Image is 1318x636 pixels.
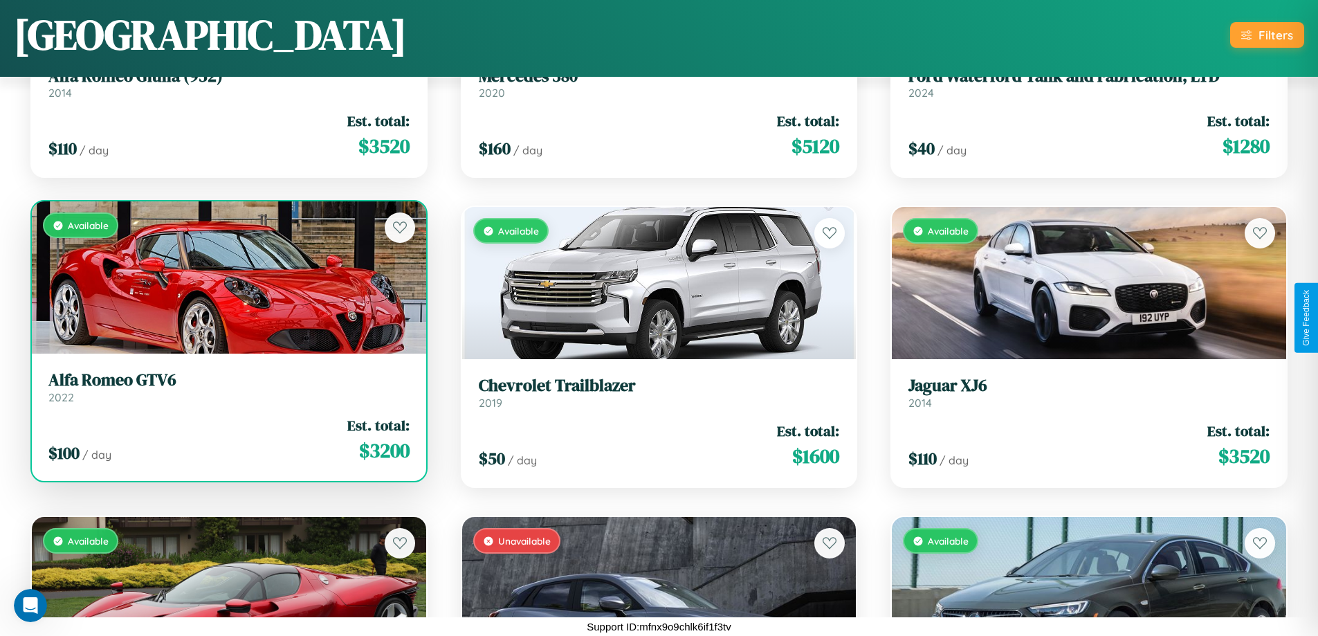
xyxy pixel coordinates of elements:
span: $ 3200 [359,437,410,464]
div: Give Feedback [1301,290,1311,346]
span: Est. total: [777,421,839,441]
span: / day [937,143,967,157]
span: 2014 [48,86,72,100]
span: Available [928,225,969,237]
a: Chevrolet Trailblazer2019 [479,376,840,410]
span: $ 1600 [792,442,839,470]
span: Est. total: [1207,421,1270,441]
span: $ 1280 [1223,132,1270,160]
span: $ 100 [48,442,80,464]
span: $ 110 [48,137,77,160]
h3: Jaguar XJ6 [908,376,1270,396]
span: 2014 [908,396,932,410]
h3: Ford Waterford Tank and Fabrication, LTD [908,66,1270,87]
span: $ 50 [479,447,505,470]
span: 2020 [479,86,505,100]
h3: Alfa Romeo GTV6 [48,370,410,390]
span: Available [68,535,109,547]
span: Available [68,219,109,231]
iframe: Intercom live chat [14,589,47,622]
a: Alfa Romeo Giulia (952)2014 [48,66,410,100]
span: Est. total: [1207,111,1270,131]
div: Filters [1258,28,1293,42]
button: Filters [1230,22,1304,48]
span: $ 3520 [1218,442,1270,470]
p: Support ID: mfnx9o9chlk6if1f3tv [587,617,731,636]
a: Alfa Romeo GTV62022 [48,370,410,404]
span: / day [80,143,109,157]
h1: [GEOGRAPHIC_DATA] [14,6,407,63]
span: Est. total: [777,111,839,131]
span: / day [82,448,111,462]
span: 2019 [479,396,502,410]
span: Available [928,535,969,547]
span: Available [498,225,539,237]
span: 2024 [908,86,934,100]
h3: Chevrolet Trailblazer [479,376,840,396]
span: $ 40 [908,137,935,160]
span: $ 160 [479,137,511,160]
span: $ 3520 [358,132,410,160]
a: Mercedes 3802020 [479,66,840,100]
span: / day [508,453,537,467]
span: $ 110 [908,447,937,470]
span: 2022 [48,390,74,404]
a: Jaguar XJ62014 [908,376,1270,410]
span: Est. total: [347,415,410,435]
span: Est. total: [347,111,410,131]
span: / day [940,453,969,467]
a: Ford Waterford Tank and Fabrication, LTD2024 [908,66,1270,100]
span: / day [513,143,542,157]
span: $ 5120 [791,132,839,160]
span: Unavailable [498,535,551,547]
